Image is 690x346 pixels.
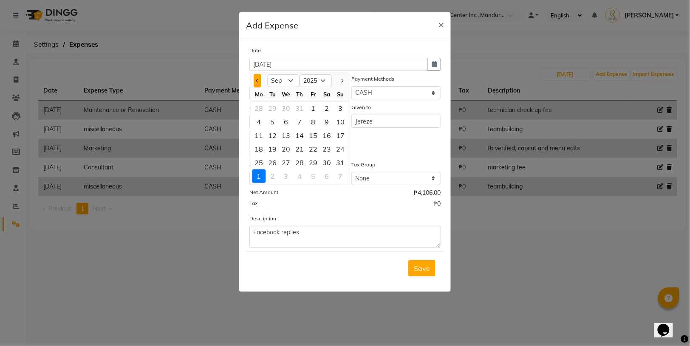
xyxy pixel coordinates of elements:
select: Select month [268,74,300,87]
div: Tuesday, July 29, 2025 [266,101,280,115]
div: Su [334,87,348,101]
button: Close [431,12,451,36]
div: Tu [266,87,280,101]
div: Tuesday, August 5, 2025 [266,115,280,129]
div: Sunday, August 3, 2025 [334,101,348,115]
h5: Add Expense [246,19,298,32]
div: 3 [334,101,348,115]
div: 2 [320,101,334,115]
div: Mo [252,87,266,101]
span: ₱4,106.00 [414,188,441,200]
div: 29 [266,101,280,115]
div: 28 [252,101,266,115]
div: 19 [266,142,280,156]
div: 10 [334,115,348,129]
div: 8 [307,115,320,129]
input: Amount [249,172,339,185]
div: Monday, August 25, 2025 [252,156,266,169]
div: 21 [293,142,307,156]
label: Account [249,104,269,111]
div: Monday, August 4, 2025 [252,115,266,129]
div: 31 [334,156,348,169]
div: 11 [252,129,266,142]
div: Monday, July 28, 2025 [252,101,266,115]
div: 30 [320,156,334,169]
select: Select year [300,74,332,87]
button: Save [408,260,435,276]
label: Tax [249,200,257,207]
div: Sunday, August 24, 2025 [334,142,348,156]
div: Sunday, August 31, 2025 [334,156,348,169]
div: 9 [320,115,334,129]
div: Sunday, August 17, 2025 [334,129,348,142]
div: 22 [307,142,320,156]
div: 31 [293,101,307,115]
div: 24 [334,142,348,156]
label: Amount [249,161,269,169]
div: Friday, August 15, 2025 [307,129,320,142]
label: Description [249,215,276,222]
div: Tuesday, August 19, 2025 [266,142,280,156]
div: Thursday, August 14, 2025 [293,129,307,142]
div: Tuesday, August 26, 2025 [266,156,280,169]
div: 23 [320,142,334,156]
div: Wednesday, August 20, 2025 [280,142,293,156]
button: Next month [338,74,345,87]
div: 17 [334,129,348,142]
div: Thursday, August 28, 2025 [293,156,307,169]
div: 1 [307,101,320,115]
label: Net Amount [249,188,278,196]
div: 4 [252,115,266,129]
div: 20 [280,142,293,156]
input: Given to [351,115,441,128]
div: Thursday, July 31, 2025 [293,101,307,115]
div: Saturday, August 30, 2025 [320,156,334,169]
div: Fr [307,87,320,101]
div: 12 [266,129,280,142]
div: 25 [252,156,266,169]
label: Given to [351,104,371,111]
div: Saturday, August 2, 2025 [320,101,334,115]
div: Monday, September 1, 2025 [252,169,266,183]
span: × [438,18,444,31]
div: 28 [293,156,307,169]
div: 15 [307,129,320,142]
div: 30 [280,101,293,115]
div: 27 [280,156,293,169]
iframe: chat widget [654,312,682,338]
div: Tuesday, August 12, 2025 [266,129,280,142]
label: Date [249,47,261,54]
div: Wednesday, August 13, 2025 [280,129,293,142]
div: Sa [320,87,334,101]
div: Saturday, August 16, 2025 [320,129,334,142]
div: Monday, August 11, 2025 [252,129,266,142]
div: 6 [280,115,293,129]
label: Payment Methods [351,75,394,83]
div: 14 [293,129,307,142]
label: Tax Group [351,161,375,169]
div: 13 [280,129,293,142]
div: Friday, August 8, 2025 [307,115,320,129]
div: Saturday, August 9, 2025 [320,115,334,129]
div: 1 [252,169,266,183]
div: Thursday, August 7, 2025 [293,115,307,129]
label: Expense Type [249,75,282,83]
div: 16 [320,129,334,142]
div: Friday, August 1, 2025 [307,101,320,115]
div: Friday, August 29, 2025 [307,156,320,169]
div: 7 [293,115,307,129]
span: Save [414,264,430,273]
div: Monday, August 18, 2025 [252,142,266,156]
div: 26 [266,156,280,169]
div: Wednesday, August 6, 2025 [280,115,293,129]
div: Friday, August 22, 2025 [307,142,320,156]
div: 5 [266,115,280,129]
div: 29 [307,156,320,169]
div: Wednesday, August 27, 2025 [280,156,293,169]
span: ₱0 [433,200,441,211]
div: Th [293,87,307,101]
div: Thursday, August 21, 2025 [293,142,307,156]
div: We [280,87,293,101]
div: 18 [252,142,266,156]
button: Previous month [254,74,261,87]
